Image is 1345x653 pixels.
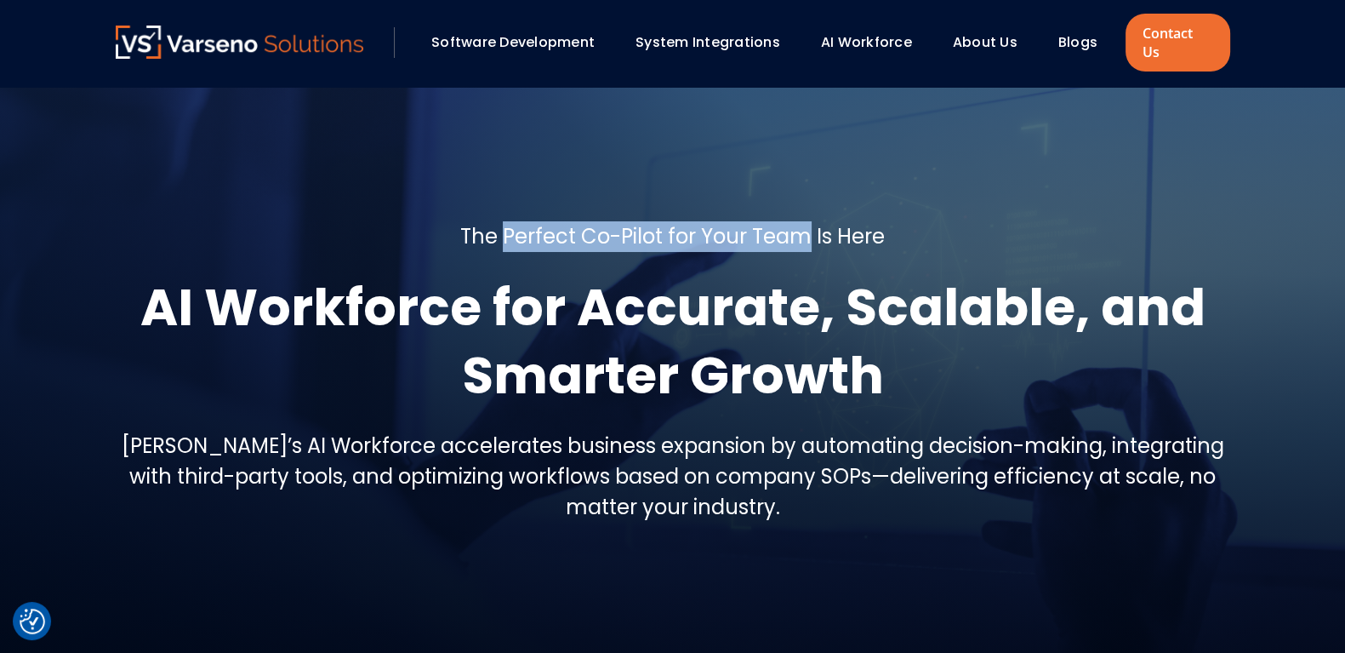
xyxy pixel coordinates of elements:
[431,32,595,52] a: Software Development
[116,26,364,59] img: Varseno Solutions – Product Engineering & IT Services
[635,32,780,52] a: System Integrations
[953,32,1017,52] a: About Us
[1126,14,1229,72] a: Contact Us
[20,609,45,634] img: Revisit consent button
[423,28,618,57] div: Software Development
[460,221,885,252] h5: The Perfect Co-Pilot for Your Team Is Here
[821,32,912,52] a: AI Workforce
[1050,28,1121,57] div: Blogs
[116,26,364,60] a: Varseno Solutions – Product Engineering & IT Services
[812,28,936,57] div: AI Workforce
[1058,32,1097,52] a: Blogs
[944,28,1041,57] div: About Us
[20,609,45,634] button: Cookie Settings
[116,431,1230,523] h5: [PERSON_NAME]’s AI Workforce accelerates business expansion by automating decision-making, integr...
[116,273,1230,410] h1: AI Workforce for Accurate, Scalable, and Smarter Growth
[627,28,804,57] div: System Integrations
